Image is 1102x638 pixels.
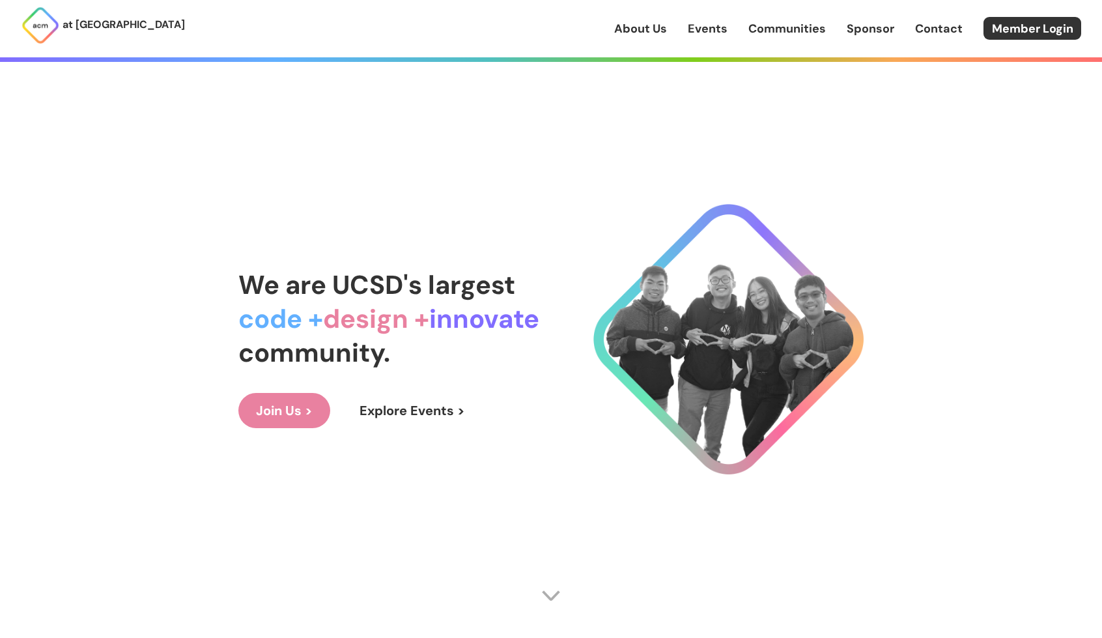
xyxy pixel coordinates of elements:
a: at [GEOGRAPHIC_DATA] [21,6,185,45]
img: Scroll Arrow [541,586,561,605]
a: Explore Events > [342,393,483,428]
span: We are UCSD's largest [238,268,515,302]
img: ACM Logo [21,6,60,45]
span: innovate [429,302,539,336]
a: Join Us > [238,393,330,428]
a: Events [688,20,728,37]
a: Contact [915,20,963,37]
a: Sponsor [847,20,894,37]
a: About Us [614,20,667,37]
p: at [GEOGRAPHIC_DATA] [63,16,185,33]
span: community. [238,336,390,370]
a: Communities [748,20,826,37]
span: design + [323,302,429,336]
a: Member Login [983,17,1081,40]
span: code + [238,302,323,336]
img: Cool Logo [593,204,864,474]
